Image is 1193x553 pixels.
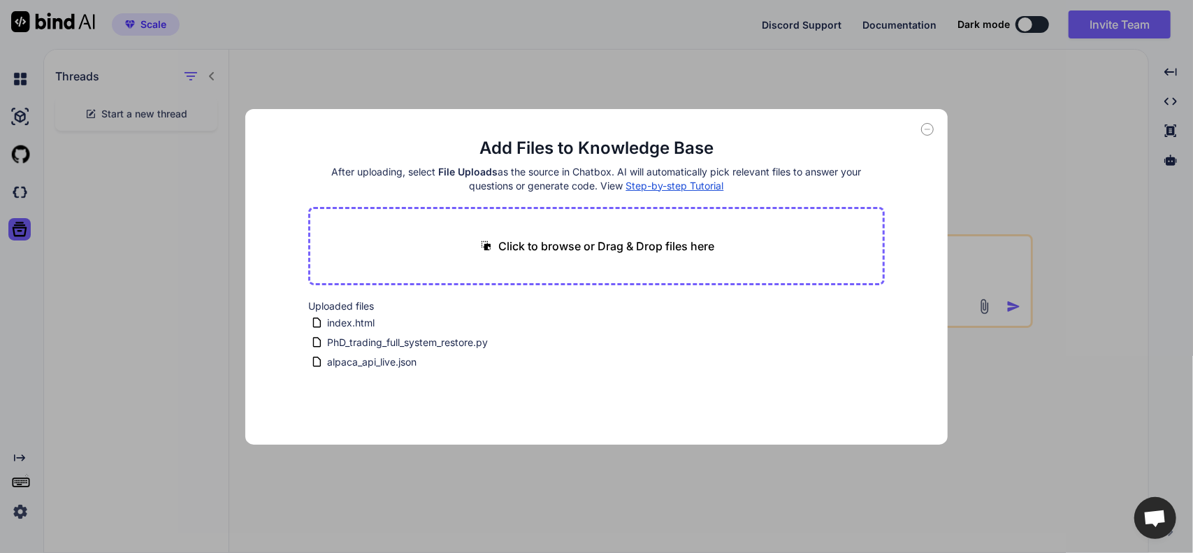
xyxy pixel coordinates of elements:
div: Open chat [1134,497,1176,539]
span: Step-by-step Tutorial [626,180,724,192]
span: PhD_trading_full_system_restore.py [326,334,489,351]
span: File Uploads [439,166,498,178]
h2: Uploaded files [308,299,884,313]
h2: Add Files to Knowledge Base [308,137,884,159]
p: Click to browse or Drag & Drop files here [499,238,715,254]
span: index.html [326,315,376,331]
span: alpaca_api_live.json [326,354,418,371]
h4: After uploading, select as the source in Chatbox. AI will automatically pick relevant files to an... [308,165,884,193]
